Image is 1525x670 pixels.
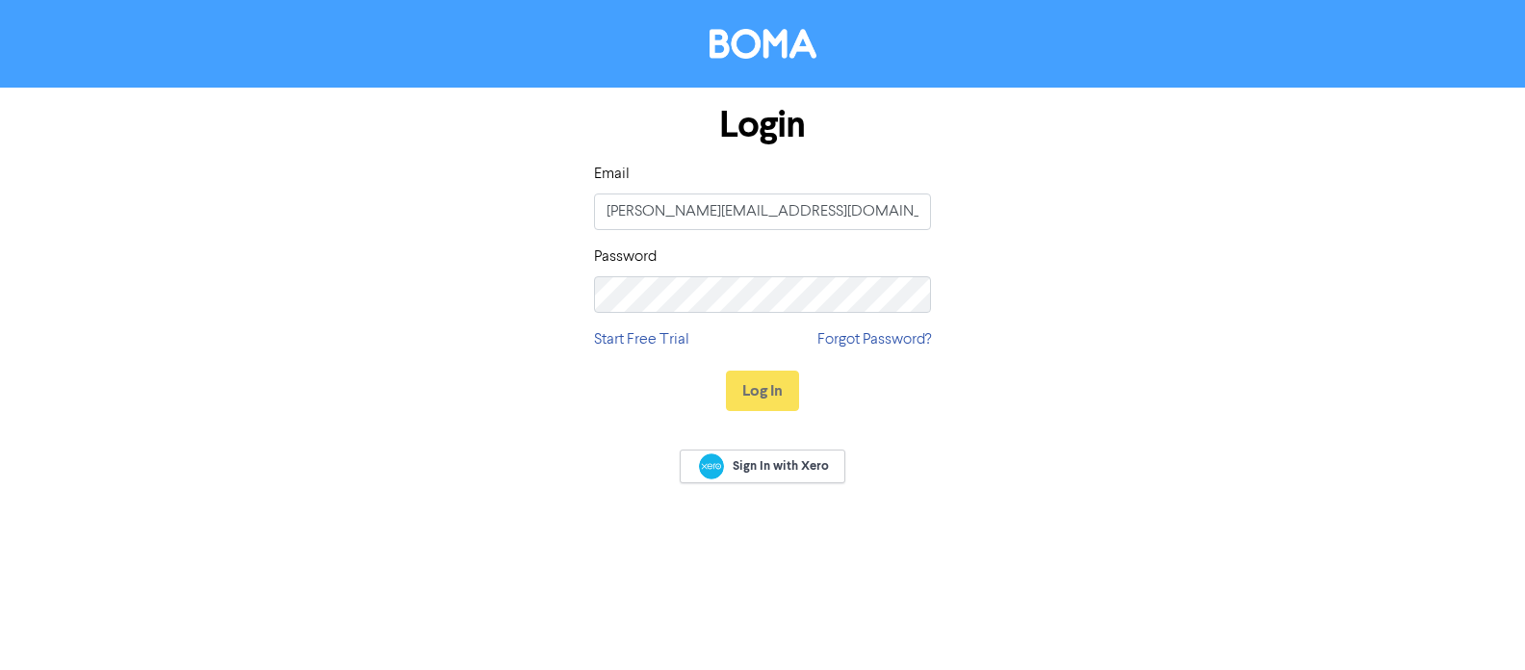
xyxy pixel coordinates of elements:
img: Xero logo [699,453,724,479]
a: Start Free Trial [594,328,689,351]
img: BOMA Logo [710,29,816,59]
span: Sign In with Xero [733,457,829,475]
button: Log In [726,371,799,411]
a: Sign In with Xero [680,450,845,483]
a: Forgot Password? [817,328,931,351]
label: Password [594,245,657,269]
h1: Login [594,103,931,147]
label: Email [594,163,630,186]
